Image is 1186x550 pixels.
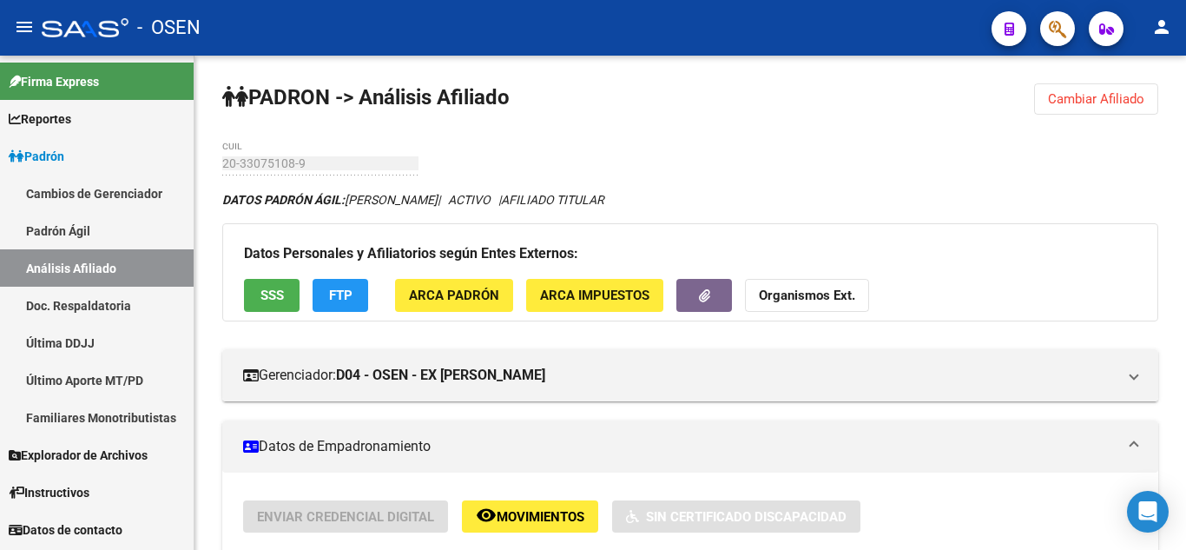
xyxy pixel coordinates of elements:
span: Explorador de Archivos [9,446,148,465]
mat-icon: menu [14,17,35,37]
button: Movimientos [462,500,598,533]
button: Enviar Credencial Digital [243,500,448,533]
mat-expansion-panel-header: Gerenciador:D04 - OSEN - EX [PERSON_NAME] [222,349,1158,401]
i: | ACTIVO | [222,193,604,207]
span: AFILIADO TITULAR [501,193,604,207]
button: Cambiar Afiliado [1034,83,1158,115]
button: ARCA Impuestos [526,279,663,311]
span: Instructivos [9,483,89,502]
div: Open Intercom Messenger [1127,491,1169,533]
span: Enviar Credencial Digital [257,509,434,525]
mat-icon: remove_red_eye [476,505,497,526]
span: ARCA Impuestos [540,288,649,304]
strong: D04 - OSEN - EX [PERSON_NAME] [336,366,545,385]
span: Firma Express [9,72,99,91]
span: Datos de contacto [9,520,122,540]
span: ARCA Padrón [409,288,499,304]
span: Reportes [9,109,71,129]
span: [PERSON_NAME] [222,193,438,207]
span: FTP [329,288,353,304]
span: Movimientos [497,509,584,525]
mat-panel-title: Datos de Empadronamiento [243,437,1117,456]
button: SSS [244,279,300,311]
strong: Organismos Ext. [759,288,855,304]
strong: DATOS PADRÓN ÁGIL: [222,193,345,207]
span: - OSEN [137,9,201,47]
mat-expansion-panel-header: Datos de Empadronamiento [222,421,1158,473]
span: SSS [260,288,284,304]
span: Padrón [9,147,64,166]
button: FTP [313,279,368,311]
h3: Datos Personales y Afiliatorios según Entes Externos: [244,242,1137,266]
button: Organismos Ext. [745,279,869,311]
mat-panel-title: Gerenciador: [243,366,1117,385]
button: ARCA Padrón [395,279,513,311]
mat-icon: person [1151,17,1172,37]
span: Sin Certificado Discapacidad [646,509,847,525]
button: Sin Certificado Discapacidad [612,500,860,533]
span: Cambiar Afiliado [1048,91,1144,107]
strong: PADRON -> Análisis Afiliado [222,85,510,109]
